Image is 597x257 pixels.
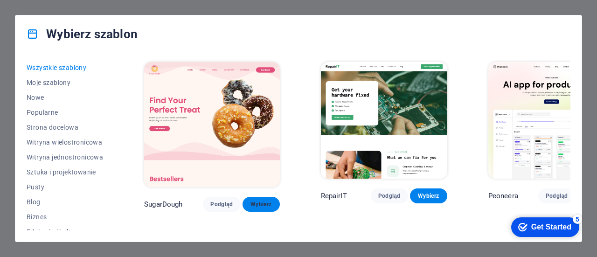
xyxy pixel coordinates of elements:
[27,75,103,90] button: Moje szablony
[27,213,103,221] span: Biznes
[144,200,182,209] p: SugarDough
[27,105,103,120] button: Popularne
[417,192,440,200] span: Wybierz
[27,60,103,75] button: Wszystkie szablony
[250,201,272,208] span: Wybierz
[27,183,103,191] span: Pusty
[27,180,103,194] button: Pusty
[546,192,568,200] span: Podgląd
[27,165,103,180] button: Sztuka i projektowanie
[27,94,103,101] span: Nowe
[538,188,576,203] button: Podgląd
[488,191,518,201] p: Peoneera
[27,228,103,236] span: Edukacja i kultura
[27,139,103,146] span: Witryna wielostronicowa
[28,10,68,19] div: Get Started
[210,201,233,208] span: Podgląd
[144,62,279,187] img: SugarDough
[27,64,103,71] span: Wszystkie szablony
[27,168,103,176] span: Sztuka i projektowanie
[378,192,401,200] span: Podgląd
[27,27,138,42] h4: Wybierz szablon
[27,153,103,161] span: Witryna jednostronicowa
[27,79,103,86] span: Moje szablony
[27,150,103,165] button: Witryna jednostronicowa
[371,188,408,203] button: Podgląd
[27,209,103,224] button: Biznes
[7,5,76,24] div: Get Started 5 items remaining, 0% complete
[27,124,103,131] span: Strona docelowa
[321,62,447,179] img: RepairIT
[27,120,103,135] button: Strona docelowa
[27,109,103,116] span: Popularne
[203,197,240,212] button: Podgląd
[243,197,280,212] button: Wybierz
[27,198,103,206] span: Blog
[27,224,103,239] button: Edukacja i kultura
[69,2,78,11] div: 5
[410,188,447,203] button: Wybierz
[27,194,103,209] button: Blog
[27,90,103,105] button: Nowe
[321,191,347,201] p: RepairIT
[27,135,103,150] button: Witryna wielostronicowa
